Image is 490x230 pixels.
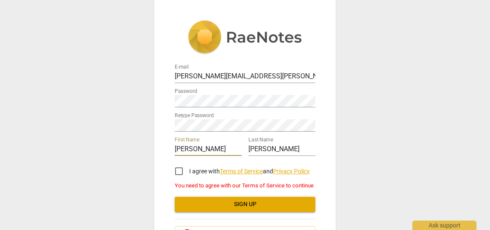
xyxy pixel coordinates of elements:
[189,168,310,175] span: I agree with and
[220,168,263,175] a: Terms of Service
[175,197,315,212] button: Sign up
[175,113,214,118] label: Retype Password
[188,20,302,55] img: 5ac2273c67554f335776073100b6d88f.svg
[175,138,199,143] label: First Name
[273,168,310,175] a: Privacy Policy
[248,138,273,143] label: Last Name
[175,181,315,190] p: You need to agree with our Terms of Service to continue
[175,65,189,70] label: E-mail
[412,221,476,230] div: Ask support
[182,200,308,209] span: Sign up
[175,89,197,94] label: Password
